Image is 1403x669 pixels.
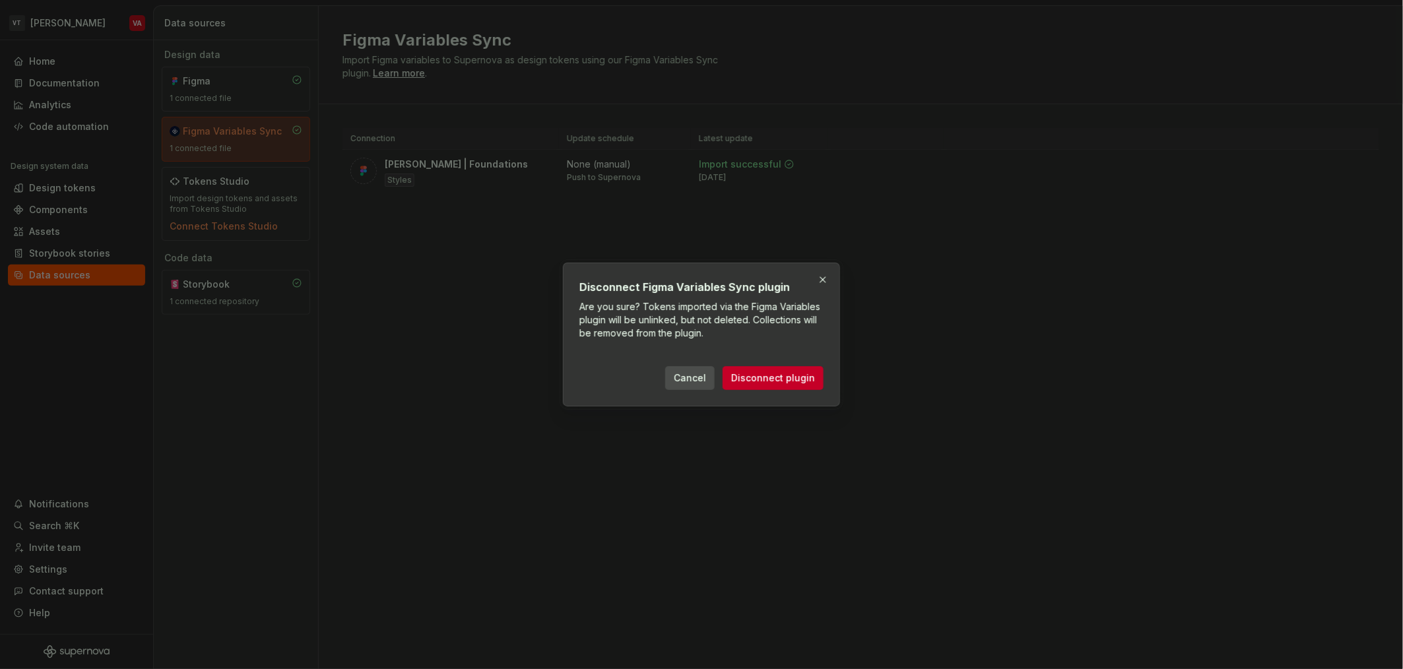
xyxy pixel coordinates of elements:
[674,371,706,385] span: Cancel
[579,300,824,340] p: Are you sure? Tokens imported via the Figma Variables plugin will be unlinked, but not deleted. C...
[665,366,715,390] button: Cancel
[579,279,824,295] h2: Disconnect Figma Variables Sync plugin
[731,371,815,385] span: Disconnect plugin
[723,366,824,390] button: Disconnect plugin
